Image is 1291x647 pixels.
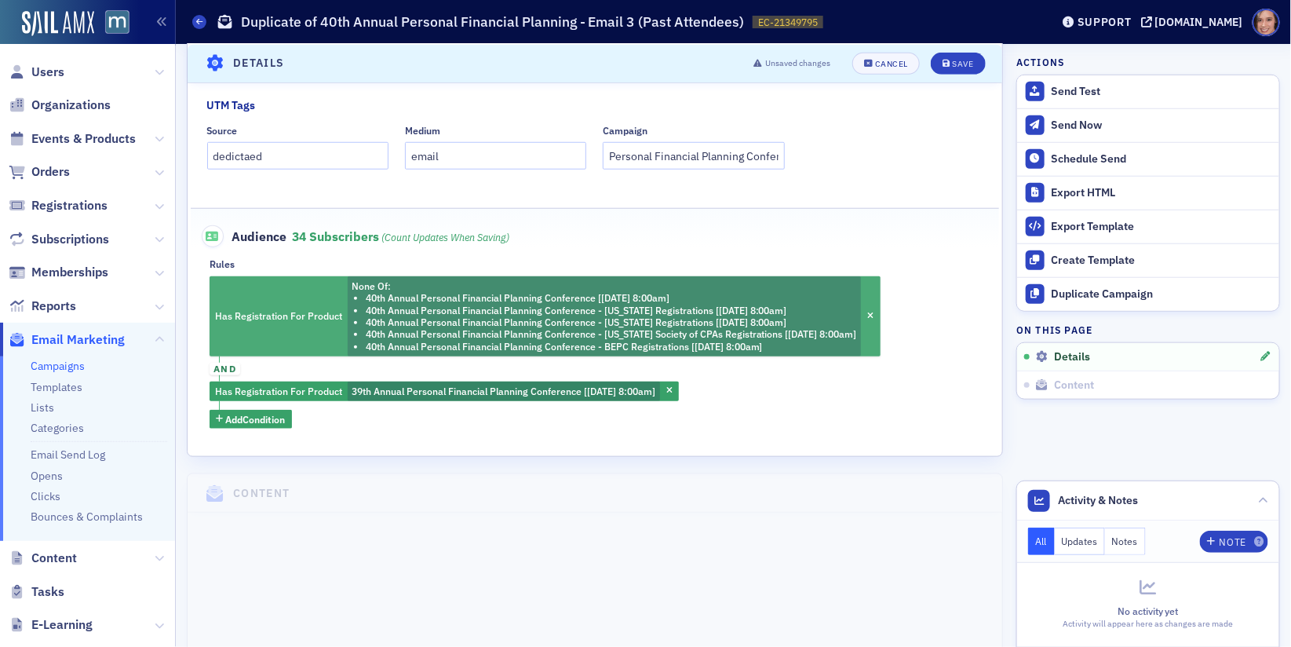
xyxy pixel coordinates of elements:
[9,550,77,567] a: Content
[233,55,285,71] h4: Details
[207,125,238,137] div: Source
[31,616,93,634] span: E-Learning
[31,359,85,373] a: Campaigns
[1052,220,1271,234] div: Export Template
[9,64,64,81] a: Users
[9,163,70,181] a: Orders
[1059,492,1139,509] span: Activity & Notes
[1016,323,1280,337] h4: On this page
[1052,119,1271,133] div: Send Now
[9,583,64,601] a: Tasks
[9,264,108,281] a: Memberships
[1017,108,1279,142] button: Send Now
[215,309,342,322] span: Has Registration For Product
[9,616,93,634] a: E-Learning
[31,583,64,601] span: Tasks
[1078,15,1132,29] div: Support
[9,197,108,214] a: Registrations
[31,400,54,415] a: Lists
[1017,210,1279,243] a: Export Template
[31,489,60,503] a: Clicks
[210,363,240,375] span: and
[1105,528,1146,555] button: Notes
[31,197,108,214] span: Registrations
[31,130,136,148] span: Events & Products
[952,59,973,68] div: Save
[1017,142,1279,176] button: Schedule Send
[31,550,77,567] span: Content
[31,510,143,524] a: Bounces & Complaints
[382,231,510,243] i: (count updates when saving)
[405,125,440,137] div: Medium
[1052,287,1271,302] div: Duplicate Campaign
[9,130,136,148] a: Events & Products
[31,469,63,483] a: Opens
[1155,15,1243,29] div: [DOMAIN_NAME]
[1200,531,1268,553] button: Note
[931,52,985,74] button: Save
[1017,277,1279,311] button: Duplicate Campaign
[1052,254,1271,268] div: Create Template
[233,485,290,502] h4: Content
[210,258,235,270] div: Rules
[31,163,70,181] span: Orders
[1016,55,1065,69] h4: Actions
[22,11,94,36] img: SailAMX
[765,57,830,69] span: Unsaved changes
[226,412,286,426] span: Add Condition
[875,59,908,68] div: Cancel
[1017,176,1279,210] a: Export HTML
[210,410,292,430] button: AddCondition
[366,292,857,304] li: 40th Annual Personal Financial Planning Conference [[DATE] 8:00am]
[210,382,679,402] div: 39th Annual Personal Financial Planning Conference [11/12/2024 8:00am]
[31,331,125,349] span: Email Marketing
[207,97,256,114] div: UTM Tags
[1028,528,1055,555] button: All
[1028,618,1268,631] div: Activity will appear here as changes are made
[366,305,857,316] li: 40th Annual Personal Financial Planning Conference - [US_STATE] Registrations [[DATE] 8:00am]
[1054,378,1094,393] span: Content
[366,316,857,328] li: 40th Annual Personal Financial Planning Conference - [US_STATE] Registrations [[DATE] 8:00am]
[31,64,64,81] span: Users
[1220,538,1246,546] div: Note
[1052,85,1271,99] div: Send Test
[210,356,240,382] button: and
[366,328,857,340] li: 40th Annual Personal Financial Planning Conference - [US_STATE] Society of CPAs Registrations [[D...
[9,231,109,248] a: Subscriptions
[1017,243,1279,277] a: Create Template
[352,280,391,292] span: None Of :
[202,225,287,247] span: Audience
[1052,186,1271,200] div: Export HTML
[31,298,76,315] span: Reports
[852,52,920,74] button: Cancel
[1141,16,1249,27] button: [DOMAIN_NAME]
[31,97,111,114] span: Organizations
[94,10,129,37] a: View Homepage
[366,341,857,353] li: 40th Annual Personal Financial Planning Conference - BEPC Registrations [[DATE] 8:00am]
[31,380,82,394] a: Templates
[31,231,109,248] span: Subscriptions
[215,385,342,397] span: Has Registration For Product
[9,97,111,114] a: Organizations
[9,298,76,315] a: Reports
[292,228,510,244] span: 34 Subscribers
[1253,9,1280,36] span: Profile
[1055,528,1106,555] button: Updates
[9,331,125,349] a: Email Marketing
[1052,152,1271,166] div: Schedule Send
[758,16,818,29] span: EC-21349795
[31,264,108,281] span: Memberships
[1017,75,1279,108] button: Send Test
[241,13,745,31] h1: Duplicate of 40th Annual Personal Financial Planning - Email 3 (Past Attendees)
[1054,350,1090,364] span: Details
[31,421,84,435] a: Categories
[1028,604,1268,618] div: No activity yet
[603,125,647,137] div: Campaign
[105,10,129,35] img: SailAMX
[31,448,105,462] a: Email Send Log
[352,385,655,397] span: 39th Annual Personal Financial Planning Conference [[DATE] 8:00am]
